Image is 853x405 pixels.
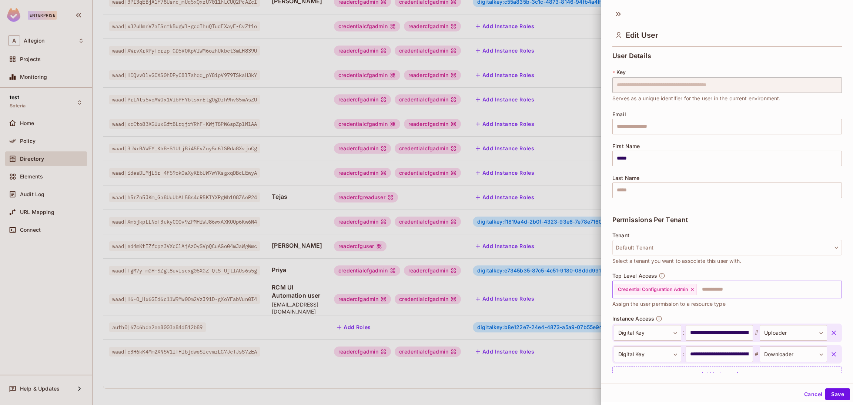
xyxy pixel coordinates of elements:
span: : [681,328,686,337]
div: Uploader [760,325,827,341]
span: First Name [612,143,640,149]
span: # [753,350,760,359]
div: Credential Configuration Admin [615,284,697,295]
button: Cancel [801,388,825,400]
span: : [681,350,686,359]
span: # [753,328,760,337]
button: Save [825,388,850,400]
span: Permissions Per Tenant [612,216,688,224]
button: Open [838,288,839,290]
span: Key [616,69,626,75]
button: Default Tenant [612,240,842,255]
span: Top Level Access [612,273,657,279]
span: Select a tenant you want to associate this user with. [612,257,741,265]
span: Serves as a unique identifier for the user in the current environment. [612,94,781,103]
div: Digital Key [614,325,681,341]
span: Credential Configuration Admin [618,287,688,292]
span: Edit User [626,31,658,40]
span: Email [612,111,626,117]
span: Instance Access [612,316,654,322]
div: Downloader [760,347,827,362]
div: Add Instance Access [612,366,842,382]
span: Assign the user permission to a resource type [612,300,726,308]
span: Last Name [612,175,639,181]
span: User Details [612,52,651,60]
div: Digital Key [614,347,681,362]
span: Tenant [612,232,629,238]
